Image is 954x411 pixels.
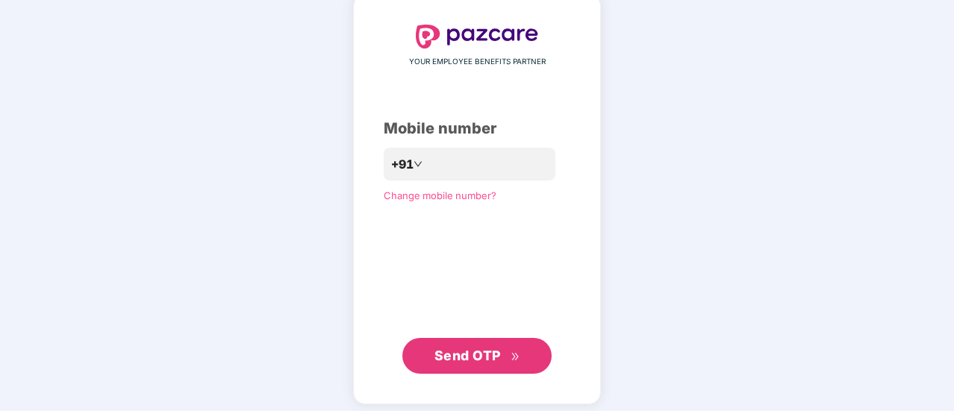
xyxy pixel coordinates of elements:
[511,352,520,362] span: double-right
[414,160,423,169] span: down
[384,117,570,140] div: Mobile number
[434,348,501,363] span: Send OTP
[416,25,538,48] img: logo
[384,189,496,201] a: Change mobile number?
[402,338,552,374] button: Send OTPdouble-right
[391,155,414,174] span: +91
[409,56,546,68] span: YOUR EMPLOYEE BENEFITS PARTNER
